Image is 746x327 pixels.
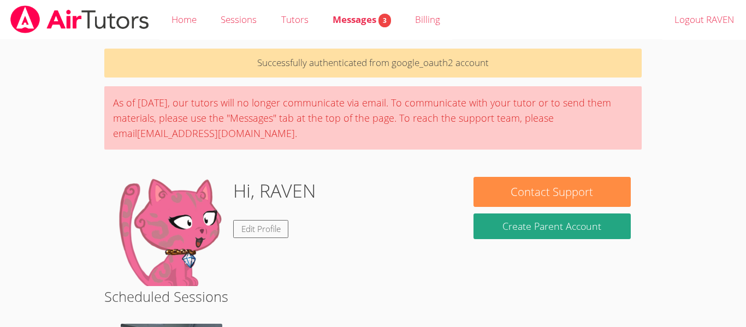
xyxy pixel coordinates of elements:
[333,13,391,26] span: Messages
[104,286,642,307] h2: Scheduled Sessions
[9,5,150,33] img: airtutors_banner-c4298cdbf04f3fff15de1276eac7730deb9818008684d7c2e4769d2f7ddbe033.png
[115,177,224,286] img: default.png
[378,14,391,27] span: 3
[104,86,642,150] div: As of [DATE], our tutors will no longer communicate via email. To communicate with your tutor or ...
[233,220,289,238] a: Edit Profile
[473,213,631,239] button: Create Parent Account
[233,177,316,205] h1: Hi, RAVEN
[473,177,631,207] button: Contact Support
[104,49,642,78] p: Successfully authenticated from google_oauth2 account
